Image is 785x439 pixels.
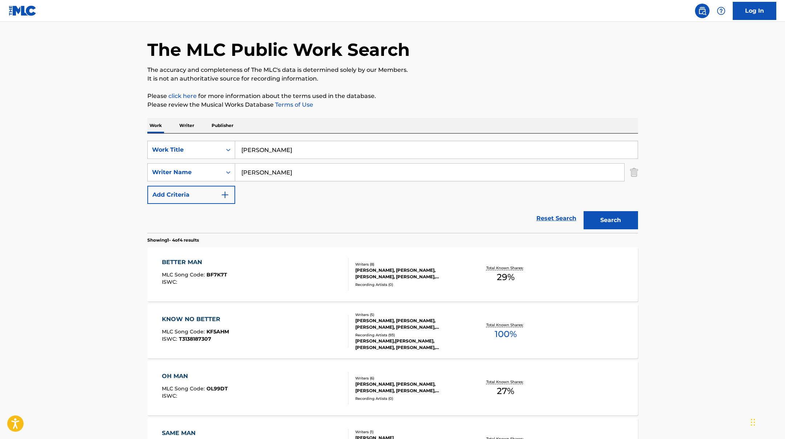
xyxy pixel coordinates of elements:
[162,336,179,342] span: ISWC :
[533,210,580,226] a: Reset Search
[162,315,229,324] div: KNOW NO BETTER
[147,118,164,133] p: Work
[698,7,707,15] img: search
[162,372,228,381] div: OH MAN
[207,271,227,278] span: BF7K7T
[147,92,638,100] p: Please for more information about the terms used in the database.
[152,145,217,154] div: Work Title
[207,385,228,392] span: OL99DT
[355,262,465,267] div: Writers ( 8 )
[162,328,207,335] span: MLC Song Code :
[355,267,465,280] div: [PERSON_NAME], [PERSON_NAME], [PERSON_NAME], [PERSON_NAME], [PERSON_NAME], [PERSON_NAME], [PERSON...
[9,5,37,16] img: MLC Logo
[147,74,638,83] p: It is not an authoritative source for recording information.
[751,411,755,433] div: Drag
[495,328,517,341] span: 100 %
[486,265,525,271] p: Total Known Shares:
[162,393,179,399] span: ISWC :
[147,361,638,415] a: OH MANMLC Song Code:OL99DTISWC:Writers (6)[PERSON_NAME], [PERSON_NAME], [PERSON_NAME], [PERSON_NA...
[355,312,465,317] div: Writers ( 5 )
[630,163,638,181] img: Delete Criterion
[147,66,638,74] p: The accuracy and completeness of The MLC's data is determined solely by our Members.
[147,39,410,61] h1: The MLC Public Work Search
[177,118,196,133] p: Writer
[497,271,515,284] span: 29 %
[355,338,465,351] div: [PERSON_NAME],[PERSON_NAME], [PERSON_NAME], [PERSON_NAME],[PERSON_NAME], [PERSON_NAME], [PERSON_N...
[749,404,785,439] iframe: Chat Widget
[355,332,465,338] div: Recording Artists ( 93 )
[162,271,207,278] span: MLC Song Code :
[355,376,465,381] div: Writers ( 6 )
[584,211,638,229] button: Search
[486,379,525,385] p: Total Known Shares:
[714,4,728,18] div: Help
[355,396,465,401] div: Recording Artists ( 0 )
[162,385,207,392] span: MLC Song Code :
[486,322,525,328] p: Total Known Shares:
[147,100,638,109] p: Please review the Musical Works Database
[733,2,776,20] a: Log In
[147,304,638,358] a: KNOW NO BETTERMLC Song Code:KF5AHMISWC:T3138187307Writers (5)[PERSON_NAME], [PERSON_NAME], [PERSO...
[695,4,710,18] a: Public Search
[274,101,313,108] a: Terms of Use
[221,190,229,199] img: 9d2ae6d4665cec9f34b9.svg
[147,247,638,301] a: BETTER MANMLC Song Code:BF7K7TISWC:Writers (8)[PERSON_NAME], [PERSON_NAME], [PERSON_NAME], [PERSO...
[179,336,211,342] span: T3138187307
[497,385,514,398] span: 27 %
[147,186,235,204] button: Add Criteria
[355,429,465,435] div: Writers ( 1 )
[717,7,725,15] img: help
[162,279,179,285] span: ISWC :
[162,429,225,438] div: SAME MAN
[207,328,229,335] span: KF5AHM
[147,141,638,233] form: Search Form
[168,93,197,99] a: click here
[355,317,465,331] div: [PERSON_NAME], [PERSON_NAME], [PERSON_NAME], [PERSON_NAME], [PERSON_NAME]
[147,237,199,243] p: Showing 1 - 4 of 4 results
[355,282,465,287] div: Recording Artists ( 0 )
[209,118,236,133] p: Publisher
[152,168,217,177] div: Writer Name
[162,258,227,267] div: BETTER MAN
[355,381,465,394] div: [PERSON_NAME], [PERSON_NAME], [PERSON_NAME], [PERSON_NAME], [PERSON_NAME], [PERSON_NAME]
